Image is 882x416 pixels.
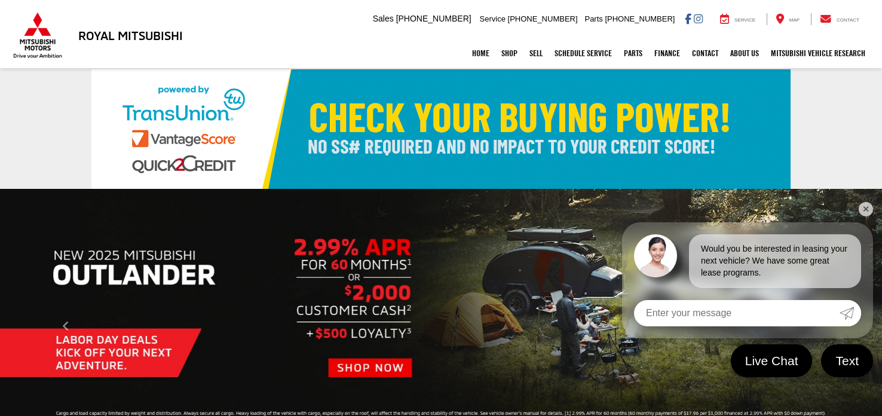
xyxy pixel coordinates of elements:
[686,38,724,68] a: Contact
[396,14,471,23] span: [PHONE_NUMBER]
[618,38,648,68] a: Parts: Opens in a new tab
[495,38,523,68] a: Shop
[840,300,861,326] a: Submit
[789,17,800,23] span: Map
[634,234,677,277] img: Agent profile photo
[480,14,506,23] span: Service
[634,300,840,326] input: Enter your message
[584,14,602,23] span: Parts
[711,13,764,25] a: Service
[523,38,549,68] a: Sell
[466,38,495,68] a: Home
[767,13,808,25] a: Map
[731,344,813,377] a: Live Chat
[765,38,871,68] a: Mitsubishi Vehicle Research
[648,38,686,68] a: Finance
[811,13,868,25] a: Contact
[91,69,791,189] img: Check Your Buying Power
[694,14,703,23] a: Instagram: Click to visit our Instagram page
[508,14,578,23] span: [PHONE_NUMBER]
[685,14,691,23] a: Facebook: Click to visit our Facebook page
[829,353,865,369] span: Text
[724,38,765,68] a: About Us
[739,353,804,369] span: Live Chat
[734,17,755,23] span: Service
[11,12,65,59] img: Mitsubishi
[605,14,675,23] span: [PHONE_NUMBER]
[837,17,859,23] span: Contact
[78,29,183,42] h3: Royal Mitsubishi
[549,38,618,68] a: Schedule Service: Opens in a new tab
[373,14,394,23] span: Sales
[821,344,873,377] a: Text
[689,234,861,288] div: Would you be interested in leasing your next vehicle? We have some great lease programs.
